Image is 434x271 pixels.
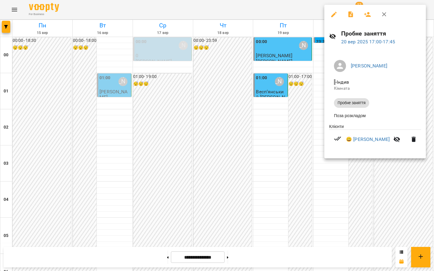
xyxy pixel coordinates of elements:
[334,100,369,106] span: Пробне заняття
[329,110,421,121] li: Поза розкладом
[341,39,395,45] a: 20 вер 2025 17:00-17:45
[341,29,421,38] h6: Пробне заняття
[346,136,390,143] a: 😀 [PERSON_NAME]
[334,86,416,92] p: Кімната
[334,79,350,85] span: - Індив
[351,63,387,69] a: [PERSON_NAME]
[329,123,421,151] ul: Клієнти
[334,135,341,142] svg: Візит сплачено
